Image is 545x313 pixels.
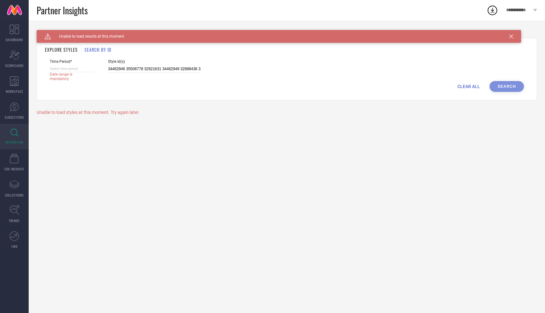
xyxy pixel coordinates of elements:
[45,46,78,53] h1: EXPLORE STYLES
[9,218,20,223] span: TRENDS
[108,59,200,64] span: Style Id(s)
[37,110,537,115] div: Unable to load styles at this moment. Try again later.
[50,59,94,64] span: Time Period*
[6,89,23,94] span: WORKSPACE
[6,37,23,42] span: DASHBOARD
[487,4,498,16] div: Open download list
[4,167,24,171] span: CDC INSIGHTS
[108,65,200,73] input: Enter comma separated style ids e.g. 12345, 67890
[5,193,24,197] span: COLLECTIONS
[37,4,88,17] span: Partner Insights
[457,84,480,89] span: CLEAR ALL
[5,140,23,145] span: INSPIRATION
[11,244,18,249] span: FWD
[51,34,125,39] span: Unable to load results at this moment.
[50,65,94,72] input: Select time period
[37,30,537,35] div: Back TO Dashboard
[50,72,88,81] span: Date range is mandatory
[5,63,24,68] span: SCORECARDS
[84,46,111,53] h1: SEARCH BY ID
[5,115,24,120] span: SUGGESTIONS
